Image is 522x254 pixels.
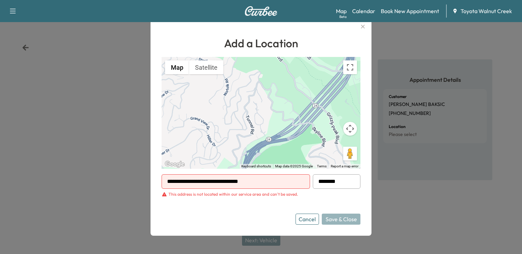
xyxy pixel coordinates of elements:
h1: Add a Location [162,35,360,51]
img: Google [163,160,186,169]
div: Beta [339,14,347,19]
a: MapBeta [336,7,347,15]
span: Toyota Walnut Creek [461,7,512,15]
button: Map camera controls [343,122,357,136]
a: Calendar [352,7,375,15]
img: Curbee Logo [244,6,278,16]
a: Report a map error [331,164,358,168]
button: Keyboard shortcuts [241,164,271,169]
button: Toggle fullscreen view [343,60,357,74]
span: Map data ©2025 Google [275,164,313,168]
a: Book New Appointment [381,7,439,15]
a: Terms (opens in new tab) [317,164,327,168]
button: Cancel [296,214,319,225]
button: Show satellite imagery [189,60,223,74]
button: Show street map [165,60,189,74]
div: This address is not located within our service area and can't be saved. [168,192,298,197]
button: Drag Pegman onto the map to open Street View [343,147,357,160]
a: Open this area in Google Maps (opens a new window) [163,160,186,169]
